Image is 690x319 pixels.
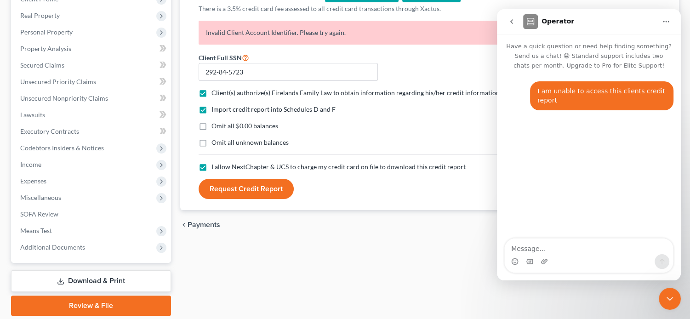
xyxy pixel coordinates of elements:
a: Property Analysis [13,40,171,57]
iframe: Intercom live chat [659,288,681,310]
span: Omit all unknown balances [211,138,289,146]
button: chevron_left Payments [180,221,220,228]
span: Payments [188,221,220,228]
span: Miscellaneous [20,194,61,201]
span: Import credit report into Schedules D and F [211,105,336,113]
span: Codebtors Insiders & Notices [20,144,104,152]
span: Property Analysis [20,45,71,52]
a: Download & Print [11,270,171,292]
span: Executory Contracts [20,127,79,135]
a: SOFA Review [13,206,171,222]
span: Real Property [20,11,60,19]
a: Lawsuits [13,107,171,123]
input: XXX-XX-XXXX [199,63,378,81]
span: SOFA Review [20,210,58,218]
i: chevron_left [180,221,188,228]
p: There is a 3.5% credit card fee assessed to all credit card transactions through Xactus. [199,4,566,13]
span: Income [20,160,41,168]
span: Omit all $0.00 balances [211,122,278,130]
span: Unsecured Priority Claims [20,78,96,85]
span: I allow NextChapter & UCS to charge my credit card on file to download this credit report [211,163,466,171]
a: Review & File [11,296,171,316]
span: Personal Property [20,28,73,36]
span: Client Full SSN [199,54,242,62]
a: Unsecured Priority Claims [13,74,171,90]
span: Expenses [20,177,46,185]
span: Unsecured Nonpriority Claims [20,94,108,102]
p: Invalid Client Account Identifier. Please try again. [199,21,566,45]
span: Lawsuits [20,111,45,119]
button: Request Credit Report [199,179,294,199]
span: Client(s) authorize(s) Firelands Family Law to obtain information regarding his/her credit inform... [211,89,501,97]
span: Means Test [20,227,52,234]
a: Secured Claims [13,57,171,74]
a: Executory Contracts [13,123,171,140]
span: Additional Documents [20,243,85,251]
span: Secured Claims [20,61,64,69]
iframe: Intercom live chat [497,9,681,280]
a: Unsecured Nonpriority Claims [13,90,171,107]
